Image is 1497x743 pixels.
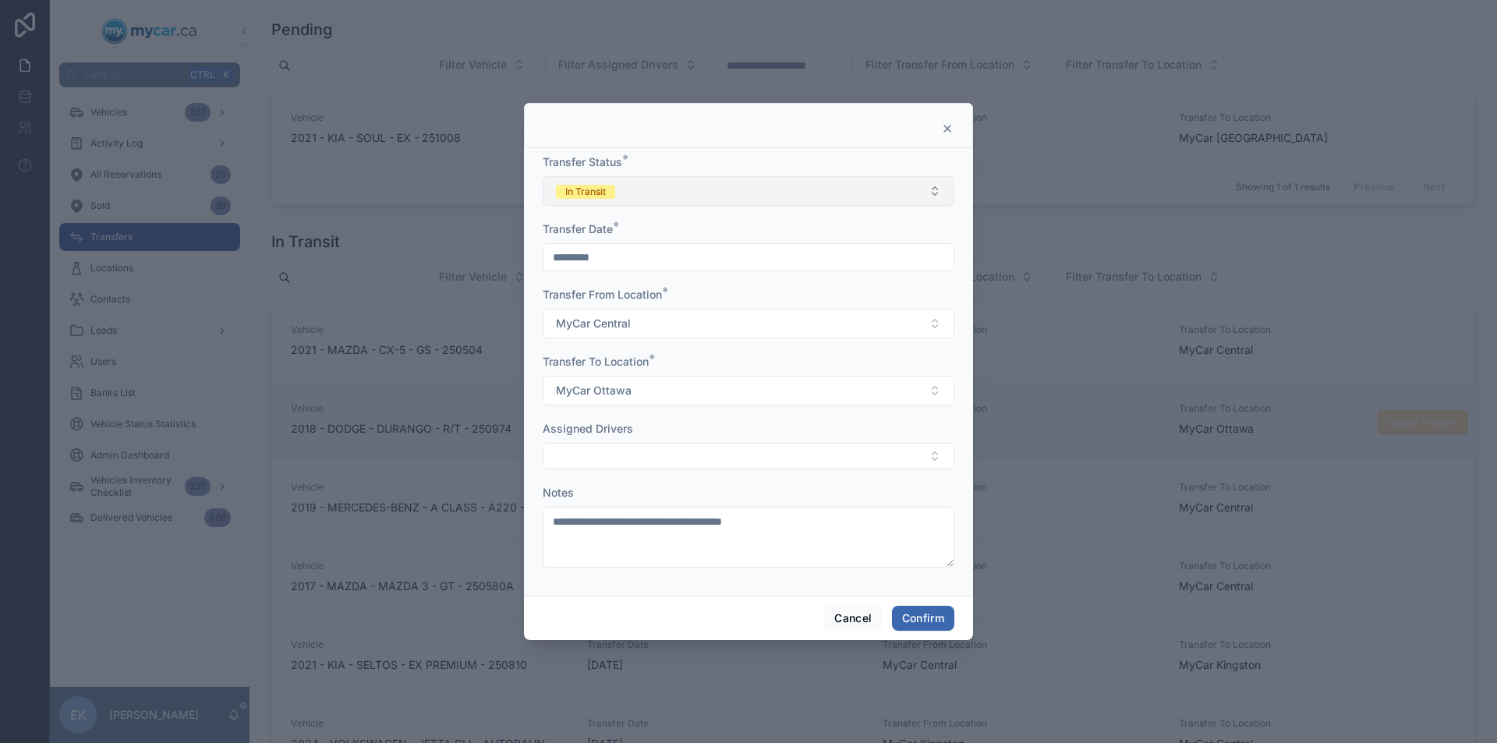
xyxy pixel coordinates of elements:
[892,606,954,631] button: Confirm
[543,376,954,405] button: Select Button
[543,443,954,469] button: Select Button
[543,309,954,338] button: Select Button
[543,288,662,301] span: Transfer From Location
[543,486,574,499] span: Notes
[543,222,613,235] span: Transfer Date
[543,355,649,368] span: Transfer To Location
[543,155,622,168] span: Transfer Status
[824,606,882,631] button: Cancel
[543,176,954,206] button: Select Button
[556,383,632,398] span: MyCar Ottawa
[543,422,633,435] span: Assigned Drivers
[556,316,631,331] span: MyCar Central
[565,185,606,199] div: In Transit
